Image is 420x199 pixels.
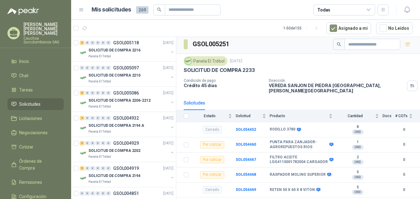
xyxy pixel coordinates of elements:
[163,166,174,171] p: [DATE]
[80,191,84,196] div: 0
[85,141,90,145] div: 0
[236,172,256,177] a: SOL054468
[352,190,363,195] div: UND
[80,74,87,82] img: Company Logo
[200,171,224,179] div: Por cotizar
[352,145,363,150] div: UND
[270,140,328,149] b: PUNTA PARA ZANJADOR-AGROREPUESTOS RIOS
[90,41,95,45] div: 0
[106,116,111,120] div: 0
[395,127,413,133] b: 0
[113,166,139,170] p: GSOL004919
[19,129,48,136] span: Negociaciones
[7,127,64,139] a: Negociaciones
[96,66,100,70] div: 0
[383,110,395,122] th: Docs
[80,149,87,157] img: Company Logo
[80,116,84,120] div: 4
[113,41,139,45] p: GSOL005118
[101,66,105,70] div: 0
[317,7,330,13] div: Todas
[7,98,64,110] a: Solicitudes
[7,176,64,188] a: Remisiones
[80,49,87,56] img: Company Logo
[96,166,100,170] div: 0
[80,166,84,170] div: 5
[80,99,87,107] img: Company Logo
[106,166,111,170] div: 0
[88,104,111,109] p: Panela El Trébol
[200,141,224,148] div: Por cotizar
[101,166,105,170] div: 0
[163,40,174,46] p: [DATE]
[192,110,236,122] th: Estado
[19,58,29,65] span: Inicio
[336,140,379,145] b: 1
[113,191,139,196] p: GSOL004851
[88,129,111,134] p: Panela El Trébol
[19,115,42,122] span: Licitaciones
[395,187,413,193] b: 0
[7,70,64,82] a: Chat
[19,179,42,186] span: Remisiones
[85,66,90,70] div: 0
[236,157,256,162] b: SOL054467
[88,98,151,104] p: SOLICITUD DE COMPRA 2206-2212
[88,179,111,184] p: Panela El Trébol
[200,156,224,163] div: Por cotizar
[269,83,405,93] p: VEREDA SANJON DE PIEDRA [GEOGRAPHIC_DATA] , [PERSON_NAME][GEOGRAPHIC_DATA]
[184,83,264,88] p: Crédito 45 días
[163,90,174,96] p: [DATE]
[395,114,408,118] span: # COTs
[7,155,64,174] a: Órdenes de Compra
[230,58,242,64] p: [DATE]
[395,172,413,178] b: 0
[101,91,105,95] div: 0
[203,186,222,193] div: Cerrado
[101,141,105,145] div: 0
[7,55,64,67] a: Inicio
[80,89,175,109] a: 5 0 0 0 0 0 GSOL005086[DATE] Company LogoSOLICITUD DE COMPRA 2206-2212Panela El Trébol
[96,191,100,196] div: 0
[80,175,87,182] img: Company Logo
[336,155,379,160] b: 2
[157,7,161,12] span: search
[80,141,84,145] div: 3
[85,191,90,196] div: 0
[88,154,111,159] p: Panela El Trébol
[193,39,230,49] h3: GSOL005251
[90,66,95,70] div: 0
[395,110,420,122] th: # COTs
[283,23,321,33] div: 1 - 50 de 155
[88,54,111,59] p: Panela El Trébol
[270,127,295,132] b: RODILLO 3780
[101,41,105,45] div: 0
[163,191,174,197] p: [DATE]
[236,127,256,132] a: SOL054452
[101,116,105,120] div: 0
[7,7,39,15] img: Logo peakr
[184,78,264,83] p: Condición de pago
[106,141,111,145] div: 0
[7,84,64,96] a: Tareas
[395,142,413,148] b: 0
[85,41,90,45] div: 0
[80,165,175,184] a: 5 0 0 0 0 0 GSOL004919[DATE] Company LogoSOLICITUD DE COMPRA 2194Panela El Trébol
[88,123,144,129] p: SOLICITUD DE COMPRA 2194 A
[236,114,261,118] span: Solicitud
[80,114,175,134] a: 4 0 0 0 0 0 GSOL004932[DATE] Company LogoSOLICITUD DE COMPRA 2194 APanela El Trébol
[326,22,371,34] button: Asignado a mi
[236,188,256,192] b: SOL054469
[236,110,270,122] th: Solicitud
[92,5,131,14] h1: Mis solicitudes
[376,22,413,34] button: No Leídos
[90,141,95,145] div: 0
[19,101,41,108] span: Solicitudes
[88,73,140,78] p: SOLICITUD DE COMPRA 2210
[163,115,174,121] p: [DATE]
[19,86,33,93] span: Tareas
[203,126,222,133] div: Cerrado
[352,130,363,135] div: UND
